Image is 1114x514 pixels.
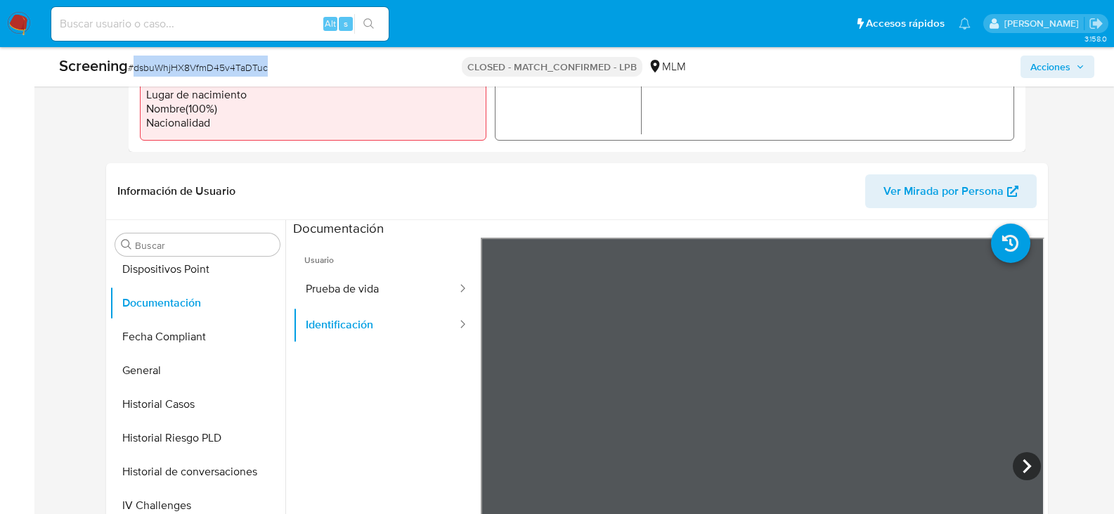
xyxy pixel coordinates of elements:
[121,239,132,250] button: Buscar
[344,17,348,30] span: s
[1021,56,1094,78] button: Acciones
[865,174,1037,208] button: Ver Mirada por Persona
[1089,16,1103,31] a: Salir
[1004,17,1084,30] p: cesar.gonzalez@mercadolibre.com.mx
[959,18,971,30] a: Notificaciones
[135,239,274,252] input: Buscar
[128,60,268,75] span: # dsbuWhjHX8VfmD45v4TaDTuc
[110,387,285,421] button: Historial Casos
[883,174,1004,208] span: Ver Mirada por Persona
[462,57,642,77] p: CLOSED - MATCH_CONFIRMED - LPB
[110,421,285,455] button: Historial Riesgo PLD
[110,455,285,489] button: Historial de conversaciones
[110,320,285,354] button: Fecha Compliant
[1084,33,1107,44] span: 3.158.0
[110,286,285,320] button: Documentación
[648,59,686,75] div: MLM
[51,15,389,33] input: Buscar usuario o caso...
[354,14,383,34] button: search-icon
[325,17,336,30] span: Alt
[110,252,285,286] button: Dispositivos Point
[110,354,285,387] button: General
[117,184,235,198] h1: Información de Usuario
[1030,56,1070,78] span: Acciones
[59,54,128,77] b: Screening
[866,16,945,31] span: Accesos rápidos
